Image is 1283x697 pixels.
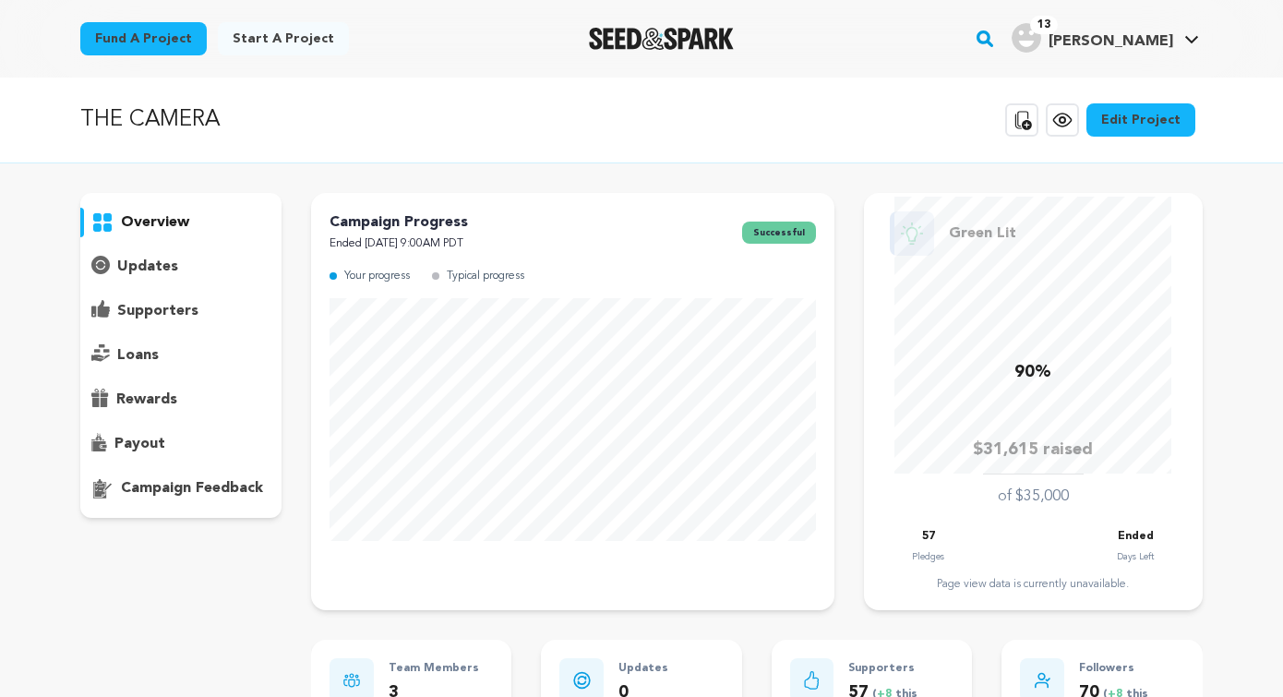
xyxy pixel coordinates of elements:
[389,658,479,679] p: Team Members
[80,385,282,415] button: rewards
[330,234,468,255] p: Ended [DATE] 9:00AM PDT
[848,658,953,679] p: Supporters
[1008,19,1203,53] a: Steve S.'s Profile
[121,477,263,499] p: campaign feedback
[80,296,282,326] button: supporters
[618,658,668,679] p: Updates
[1079,658,1184,679] p: Followers
[80,208,282,237] button: overview
[589,28,734,50] img: Seed&Spark Logo Dark Mode
[117,256,178,278] p: updates
[116,389,177,411] p: rewards
[80,252,282,282] button: updates
[218,22,349,55] a: Start a project
[742,222,816,244] span: successful
[80,341,282,370] button: loans
[1014,359,1051,386] p: 90%
[912,547,944,566] p: Pledges
[344,266,410,287] p: Your progress
[114,433,165,455] p: payout
[998,486,1069,508] p: of $35,000
[1030,16,1058,34] span: 13
[1118,526,1154,547] p: Ended
[447,266,524,287] p: Typical progress
[330,211,468,234] p: Campaign Progress
[117,344,159,367] p: loans
[1012,23,1173,53] div: Steve S.'s Profile
[589,28,734,50] a: Seed&Spark Homepage
[80,103,220,137] p: THE CAMERA
[80,22,207,55] a: Fund a project
[80,474,282,503] button: campaign feedback
[117,300,198,322] p: supporters
[1086,103,1195,137] a: Edit Project
[922,526,935,547] p: 57
[1008,19,1203,58] span: Steve S.'s Profile
[80,429,282,459] button: payout
[121,211,189,234] p: overview
[882,577,1184,592] div: Page view data is currently unavailable.
[1117,547,1154,566] p: Days Left
[1049,34,1173,49] span: [PERSON_NAME]
[1012,23,1041,53] img: user.png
